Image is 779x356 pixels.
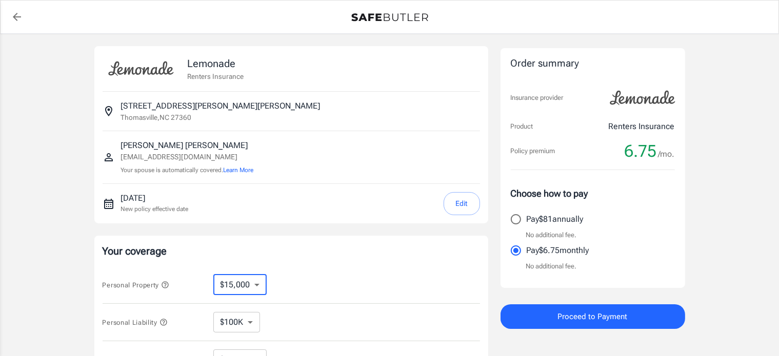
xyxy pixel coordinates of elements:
button: Edit [444,192,480,215]
p: Lemonade [188,56,244,71]
p: New policy effective date [121,204,189,214]
svg: New policy start date [103,198,115,210]
p: [STREET_ADDRESS][PERSON_NAME][PERSON_NAME] [121,100,321,112]
p: Thomasville , NC 27360 [121,112,192,122]
button: Learn More [224,165,254,175]
p: Policy premium [511,146,555,156]
p: Your spouse is automatically covered. [121,165,254,175]
p: No additional fee. [526,230,577,240]
p: Pay $81 annually [527,213,584,225]
p: No additional fee. [526,261,577,271]
button: Personal Property [103,279,169,291]
span: Personal Liability [103,319,168,326]
img: Lemonade [103,54,179,83]
a: back to quotes [7,7,27,27]
p: [PERSON_NAME] [PERSON_NAME] [121,139,254,152]
p: Renters Insurance [188,71,244,81]
span: Personal Property [103,281,169,289]
button: Proceed to Payment [501,304,685,329]
div: Order summary [511,56,675,71]
p: Insurance provider [511,93,564,103]
span: Proceed to Payment [558,310,628,323]
span: 6.75 [625,141,657,161]
p: Your coverage [103,244,480,258]
button: Personal Liability [103,316,168,328]
p: Product [511,121,533,132]
svg: Insured address [103,105,115,117]
p: Renters Insurance [609,120,675,133]
span: /mo. [658,147,675,161]
svg: Insured person [103,151,115,163]
p: [DATE] [121,192,189,204]
img: Back to quotes [351,13,428,22]
img: Lemonade [604,83,681,112]
p: [EMAIL_ADDRESS][DOMAIN_NAME] [121,152,254,162]
p: Pay $6.75 monthly [527,244,589,257]
p: Choose how to pay [511,186,675,200]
